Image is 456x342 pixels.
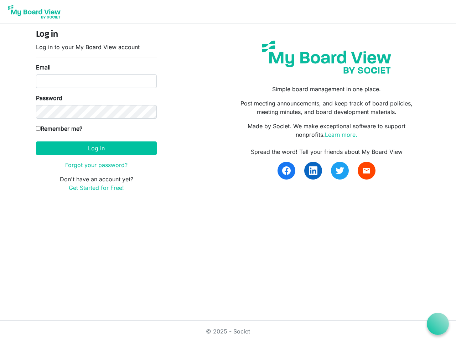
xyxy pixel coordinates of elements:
[36,124,82,133] label: Remember me?
[36,30,157,40] h4: Log in
[36,126,41,131] input: Remember me?
[36,94,62,102] label: Password
[309,166,317,175] img: linkedin.svg
[358,162,375,180] a: email
[336,166,344,175] img: twitter.svg
[233,122,420,139] p: Made by Societ. We make exceptional software to support nonprofits.
[36,43,157,51] p: Log in to your My Board View account
[362,166,371,175] span: email
[233,147,420,156] div: Spread the word! Tell your friends about My Board View
[6,3,63,21] img: My Board View Logo
[206,328,250,335] a: © 2025 - Societ
[36,175,157,192] p: Don't have an account yet?
[282,166,291,175] img: facebook.svg
[256,35,397,79] img: my-board-view-societ.svg
[325,131,357,138] a: Learn more.
[36,63,51,72] label: Email
[36,141,157,155] button: Log in
[233,99,420,116] p: Post meeting announcements, and keep track of board policies, meeting minutes, and board developm...
[65,161,128,169] a: Forgot your password?
[69,184,124,191] a: Get Started for Free!
[233,85,420,93] p: Simple board management in one place.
